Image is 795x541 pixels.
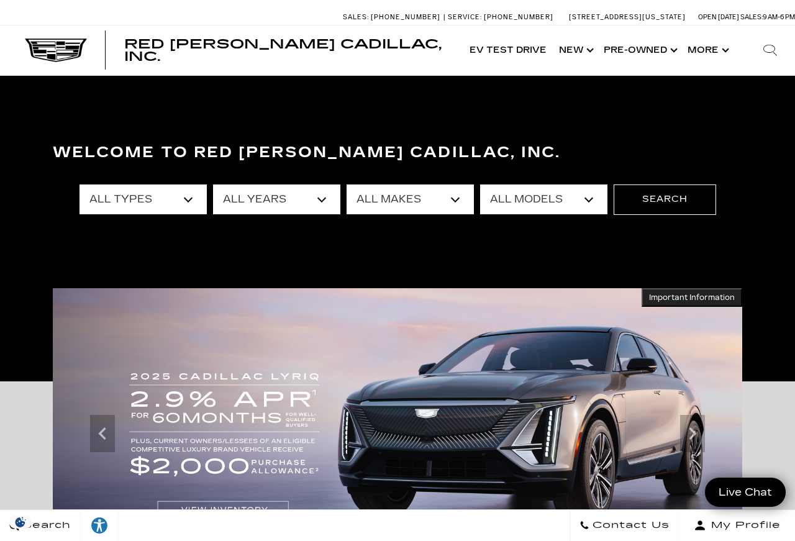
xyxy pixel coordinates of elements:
div: Search [745,25,795,75]
div: Explore your accessibility options [81,516,118,535]
span: Live Chat [712,485,778,499]
a: Live Chat [705,478,786,507]
img: Opt-Out Icon [6,516,35,529]
span: Sales: [343,13,369,21]
span: 9 AM-6 PM [763,13,795,21]
button: Important Information [642,288,742,307]
span: Contact Us [589,517,670,534]
img: Cadillac Dark Logo with Cadillac White Text [25,39,87,62]
a: Red [PERSON_NAME] Cadillac, Inc. [124,38,451,63]
span: My Profile [706,517,781,534]
a: EV Test Drive [463,25,553,75]
span: [PHONE_NUMBER] [371,13,440,21]
select: Filter by make [347,184,474,214]
a: Contact Us [570,510,679,541]
span: Important Information [649,293,735,302]
a: Accessible Carousel [62,195,63,196]
select: Filter by type [79,184,207,214]
div: Previous [90,415,115,452]
button: Open user profile menu [679,510,795,541]
a: [STREET_ADDRESS][US_STATE] [569,13,686,21]
select: Filter by year [213,184,340,214]
span: Search [19,517,71,534]
div: Next [680,415,705,452]
a: New [553,25,597,75]
button: More [681,25,733,75]
a: Explore your accessibility options [81,510,119,541]
span: [PHONE_NUMBER] [484,13,553,21]
span: Open [DATE] [698,13,739,21]
span: Red [PERSON_NAME] Cadillac, Inc. [124,37,442,64]
h3: Welcome to Red [PERSON_NAME] Cadillac, Inc. [53,140,742,165]
section: Click to Open Cookie Consent Modal [6,516,35,529]
a: Pre-Owned [597,25,681,75]
a: Service: [PHONE_NUMBER] [443,14,556,20]
span: Service: [448,13,482,21]
button: Search [614,184,716,214]
a: Sales: [PHONE_NUMBER] [343,14,443,20]
select: Filter by model [480,184,607,214]
span: Sales: [740,13,763,21]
